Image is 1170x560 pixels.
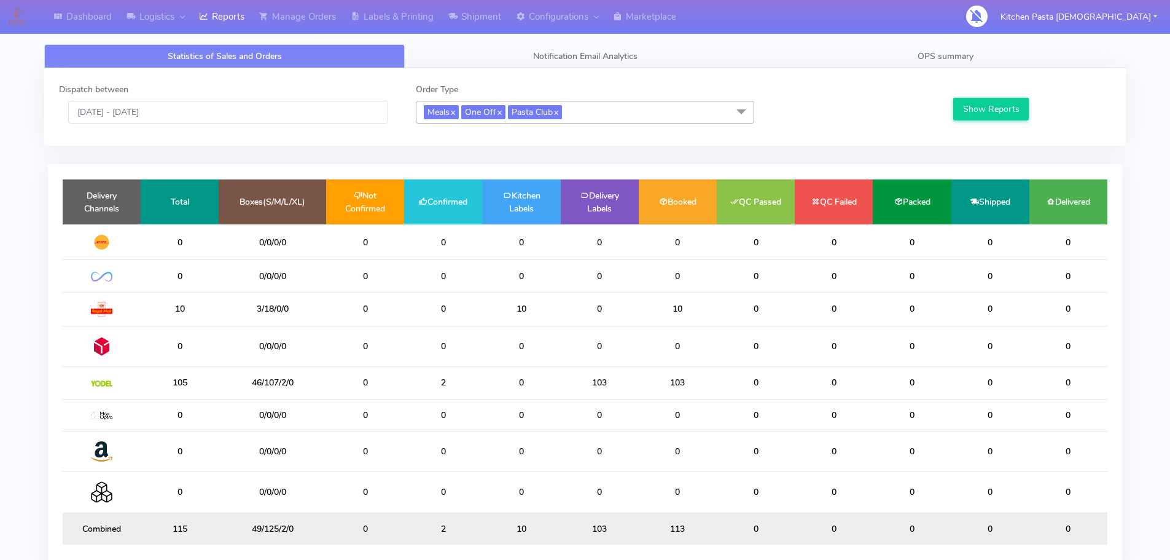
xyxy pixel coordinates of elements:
td: 0 [561,326,639,366]
td: Confirmed [404,179,482,224]
td: 0 [326,326,404,366]
button: Kitchen Pasta [DEMOGRAPHIC_DATA] [991,4,1166,30]
td: 115 [141,513,219,545]
img: OnFleet [91,272,112,282]
span: Notification Email Analytics [533,50,638,62]
td: 0 [326,513,404,545]
input: Pick the Daterange [68,101,388,124]
img: Yodel [91,381,112,387]
td: 0 [1029,367,1107,399]
td: Booked [639,179,717,224]
td: 0 [326,260,404,292]
td: 0 [1029,399,1107,431]
td: 0 [482,399,560,431]
td: 0 [1029,224,1107,260]
td: Combined [63,513,141,545]
td: 0 [795,224,873,260]
td: 0 [795,326,873,366]
td: 103 [561,513,639,545]
td: 0 [404,292,482,326]
td: 0 [482,431,560,471]
td: 10 [639,292,717,326]
td: 103 [561,367,639,399]
td: 0 [141,472,219,513]
td: 0 [1029,513,1107,545]
td: 0 [717,224,795,260]
img: DHL [91,234,112,250]
td: 0 [951,224,1029,260]
td: 10 [141,292,219,326]
td: 0 [717,431,795,471]
td: 0 [482,260,560,292]
td: 0 [1029,292,1107,326]
img: Amazon [91,441,112,462]
td: 105 [141,367,219,399]
td: 0 [326,472,404,513]
span: OPS summary [918,50,973,62]
td: 0 [717,367,795,399]
td: 49/125/2/0 [219,513,326,545]
td: 0 [795,431,873,471]
td: 0 [873,367,951,399]
td: 0 [639,224,717,260]
ul: Tabs [44,44,1126,68]
td: 0 [795,292,873,326]
td: 0 [873,326,951,366]
td: 0 [717,472,795,513]
td: 2 [404,367,482,399]
td: 0 [141,399,219,431]
td: 113 [639,513,717,545]
td: 0 [951,431,1029,471]
td: Boxes(S/M/L/XL) [219,179,326,224]
label: Order Type [416,83,458,96]
td: 0 [561,224,639,260]
td: 0 [873,224,951,260]
td: 0 [795,260,873,292]
a: x [450,105,455,118]
td: 0/0/0/0 [219,260,326,292]
td: 0 [404,431,482,471]
td: 0 [1029,326,1107,366]
td: 0 [795,367,873,399]
td: 0 [951,260,1029,292]
td: 0 [482,472,560,513]
td: 0 [795,513,873,545]
td: 0 [951,326,1029,366]
td: 0 [561,260,639,292]
span: Statistics of Sales and Orders [168,50,282,62]
td: 0 [717,260,795,292]
td: 10 [482,513,560,545]
td: 0 [639,472,717,513]
td: 0 [561,292,639,326]
td: 0 [873,399,951,431]
td: 0 [326,399,404,431]
td: 0 [1029,431,1107,471]
td: 46/107/2/0 [219,367,326,399]
td: Kitchen Labels [482,179,560,224]
span: Meals [424,105,459,119]
td: 3/18/0/0 [219,292,326,326]
td: 0 [639,326,717,366]
span: One Off [461,105,505,119]
td: 0/0/0/0 [219,399,326,431]
td: 0 [951,399,1029,431]
img: Royal Mail [91,302,112,317]
td: 0/0/0/0 [219,472,326,513]
td: 0 [951,292,1029,326]
td: Delivered [1029,179,1107,224]
button: Show Reports [953,98,1029,120]
td: 0 [561,472,639,513]
td: 0/0/0/0 [219,326,326,366]
span: Pasta Club [508,105,562,119]
img: DPD [91,336,112,357]
img: Collection [91,481,112,503]
td: Shipped [951,179,1029,224]
td: 0 [951,513,1029,545]
td: 0/0/0/0 [219,431,326,471]
td: 0 [561,431,639,471]
td: 0 [141,326,219,366]
td: 0 [482,367,560,399]
td: 0 [873,472,951,513]
td: 0 [795,472,873,513]
td: 0 [717,399,795,431]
